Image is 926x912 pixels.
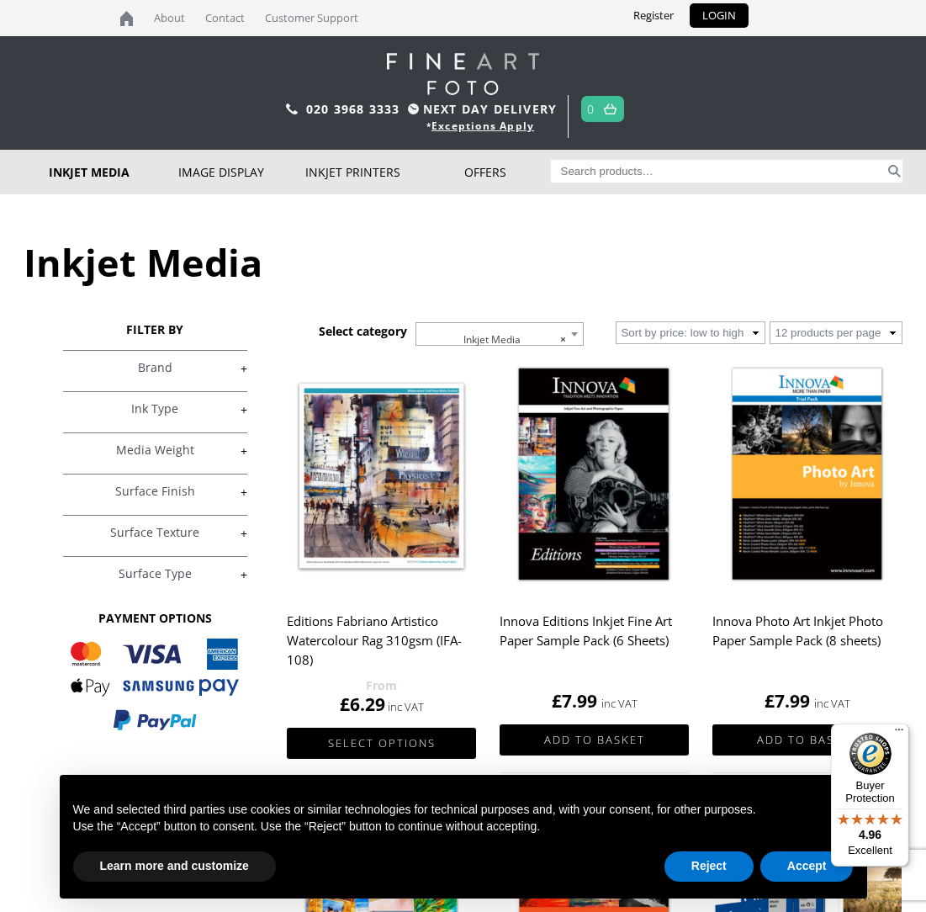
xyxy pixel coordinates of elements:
[814,694,850,713] strong: inc VAT
[404,99,557,119] span: NEXT DAY DELIVERY
[552,689,562,713] span: £
[63,474,248,507] h4: Surface Finish
[690,3,749,28] a: LOGIN
[63,350,248,384] h4: Brand
[63,443,248,459] a: +
[287,358,476,717] a: Editions Fabriano Artistico Watercolour Rag 310gsm (IFA-108) £6.29
[587,97,595,121] a: 0
[71,639,239,732] img: PAYMENT OPTIONS
[387,53,539,95] img: logo-white.svg
[560,328,566,352] span: ×
[73,802,854,819] p: We and selected third parties use cookies or similar technologies for technical purposes and, wit...
[340,692,350,716] span: £
[286,103,298,114] img: phone.svg
[765,689,775,713] span: £
[24,236,903,288] h1: Inkjet Media
[616,321,765,344] select: Shop order
[500,358,689,713] a: Innova Editions Inkjet Fine Art Paper Sample Pack (6 Sheets) £7.99 inc VAT
[63,610,248,626] h3: PAYMENT OPTIONS
[831,779,909,804] p: Buyer Protection
[63,360,248,376] a: +
[500,605,689,672] h2: Innova Editions Inkjet Fine Art Paper Sample Pack (6 Sheets)
[889,724,909,744] button: Menu
[431,119,534,133] a: Exceptions Apply
[500,724,689,756] a: Add to basket: “Innova Editions Inkjet Fine Art Paper Sample Pack (6 Sheets)”
[552,689,597,713] bdi: 7.99
[408,103,419,114] img: time.svg
[621,3,686,28] a: Register
[287,728,476,759] a: Select options for “Editions Fabriano Artistico Watercolour Rag 310gsm (IFA-108)”
[287,605,476,676] h2: Editions Fabriano Artistico Watercolour Rag 310gsm (IFA-108)
[500,358,689,594] img: Innova Editions Inkjet Fine Art Paper Sample Pack (6 Sheets)
[340,692,385,716] bdi: 6.29
[63,391,248,425] h4: Ink Type
[849,733,892,775] img: Trusted Shops Trustmark
[551,160,885,183] input: Search products…
[415,322,584,346] span: Inkjet Media
[63,321,248,337] h3: FILTER BY
[63,432,248,466] h4: Media Weight
[760,851,854,882] button: Accept
[712,358,902,594] img: Innova Photo Art Inkjet Photo Paper Sample Pack (8 sheets)
[831,844,909,857] p: Excellent
[319,323,407,339] h3: Select category
[63,401,248,417] a: +
[859,828,881,841] span: 4.96
[63,484,248,500] a: +
[765,689,810,713] bdi: 7.99
[886,160,903,183] button: Search
[63,556,248,590] h4: Surface Type
[63,525,248,541] a: +
[831,724,909,867] button: Trusted Shops TrustmarkBuyer Protection4.96Excellent
[416,323,583,357] span: Inkjet Media
[664,851,754,882] button: Reject
[712,605,902,672] h2: Innova Photo Art Inkjet Photo Paper Sample Pack (8 sheets)
[712,724,902,756] a: Add to basket: “Innova Photo Art Inkjet Photo Paper Sample Pack (8 sheets)”
[73,851,276,882] button: Learn more and customize
[601,694,638,713] strong: inc VAT
[604,103,616,114] img: basket.svg
[73,819,854,835] p: Use the “Accept” button to consent. Use the “Reject” button to continue without accepting.
[63,515,248,549] h4: Surface Texture
[63,566,248,582] a: +
[287,358,476,594] img: Editions Fabriano Artistico Watercolour Rag 310gsm (IFA-108)
[46,761,881,912] div: Notice
[306,101,400,117] a: 020 3968 3333
[712,358,902,713] a: Innova Photo Art Inkjet Photo Paper Sample Pack (8 sheets) £7.99 inc VAT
